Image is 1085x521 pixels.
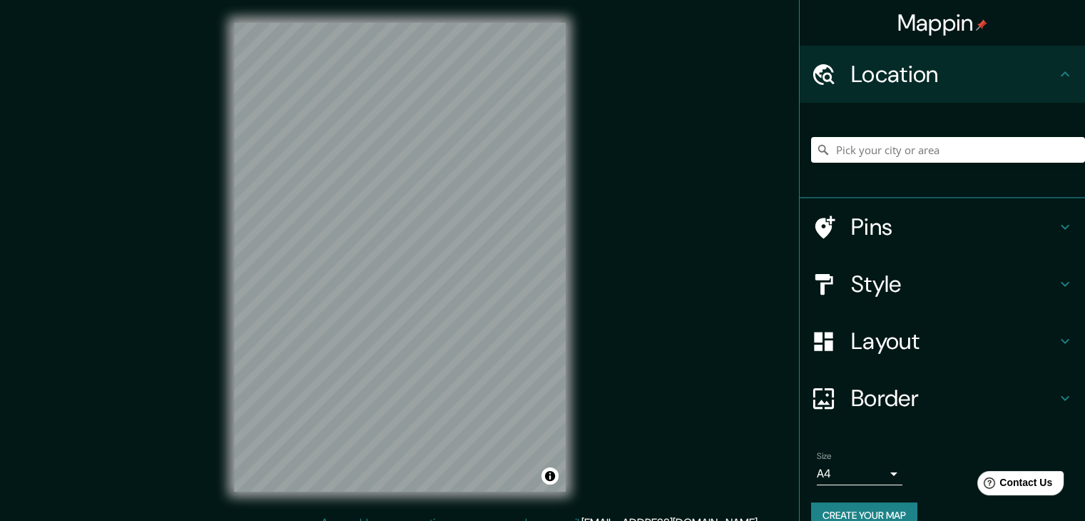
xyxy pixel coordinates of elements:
h4: Mappin [897,9,988,37]
div: Style [800,256,1085,313]
iframe: Help widget launcher [958,465,1069,505]
img: pin-icon.png [976,19,987,31]
input: Pick your city or area [811,137,1085,163]
div: Layout [800,313,1085,370]
h4: Location [851,60,1056,88]
div: A4 [817,462,902,485]
canvas: Map [234,23,566,492]
h4: Style [851,270,1056,298]
button: Toggle attribution [541,467,559,485]
label: Size [817,450,832,462]
div: Border [800,370,1085,427]
h4: Layout [851,327,1056,355]
div: Location [800,46,1085,103]
div: Pins [800,198,1085,256]
h4: Border [851,384,1056,413]
h4: Pins [851,213,1056,241]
